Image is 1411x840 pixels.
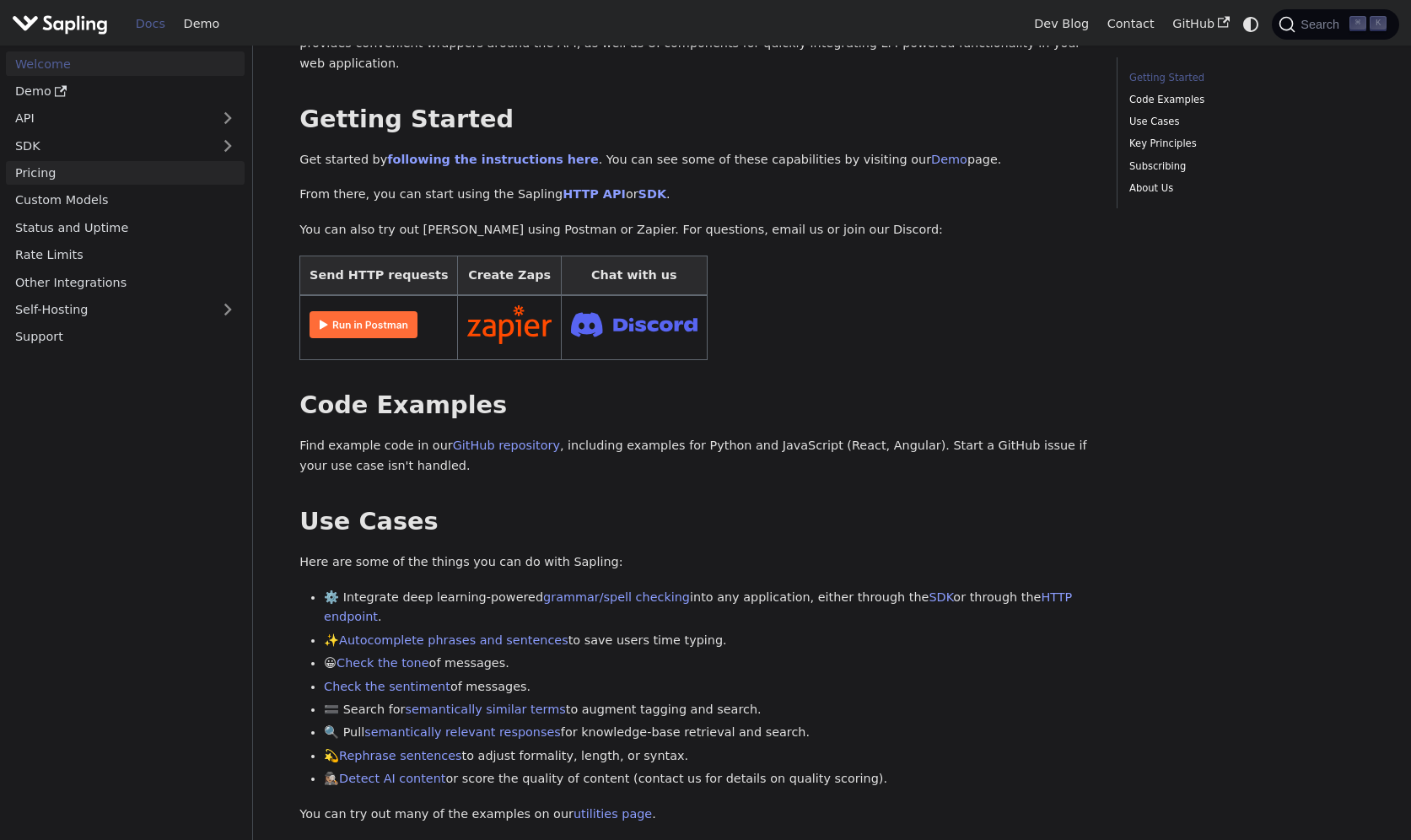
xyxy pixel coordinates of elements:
[6,298,245,322] a: Self-Hosting
[299,150,1092,170] p: Get started by . You can see some of these capabilities by visiting our page.
[574,807,652,821] a: utilities page
[929,590,953,604] a: SDK
[299,552,1092,573] p: Here are some of the things you can do with Sapling:
[1129,92,1358,108] a: Code Examples
[310,311,417,338] img: Run in Postman
[1295,18,1349,31] span: Search
[324,631,1092,651] li: ✨ to save users time typing.
[387,153,598,166] a: following the instructions here
[6,133,211,158] a: SDK
[211,106,245,131] button: Expand sidebar category 'API'
[467,305,552,344] img: Connect in Zapier
[211,133,245,158] button: Expand sidebar category 'SDK'
[299,390,1092,421] h2: Code Examples
[324,677,1092,697] li: of messages.
[931,153,967,166] a: Demo
[6,270,245,294] a: Other Integrations
[339,749,461,762] a: Rephrase sentences
[453,439,560,452] a: GitHub repository
[299,185,1092,205] p: From there, you can start using the Sapling or .
[127,11,175,37] a: Docs
[1129,180,1358,197] a: About Us
[299,436,1092,477] p: Find example code in our , including examples for Python and JavaScript (React, Angular). Start a...
[324,654,1092,674] li: 😀 of messages.
[339,772,445,785] a: Detect AI content
[1098,11,1164,37] a: Contact
[6,325,245,349] a: Support
[6,106,211,131] a: API
[458,256,562,295] th: Create Zaps
[543,590,690,604] a: grammar/spell checking
[1129,114,1358,130] a: Use Cases
[6,243,245,267] a: Rate Limits
[299,805,1092,825] p: You can try out many of the examples on our .
[337,656,428,670] a: Check the tone
[6,51,245,76] a: Welcome
[1370,16,1387,31] kbd: K
[1129,70,1358,86] a: Getting Started
[300,256,458,295] th: Send HTTP requests
[1129,159,1358,175] a: Subscribing
[563,187,626,201] a: HTTP API
[339,633,568,647] a: Autocomplete phrases and sentences
[12,12,114,36] a: Sapling.ai
[6,188,245,213] a: Custom Models
[6,215,245,240] a: Status and Uptime
[571,307,697,342] img: Join Discord
[1163,11,1238,37] a: GitHub
[299,220,1092,240] p: You can also try out [PERSON_NAME] using Postman or Zapier. For questions, email us or join our D...
[1129,136,1358,152] a: Key Principles
[12,12,108,36] img: Sapling.ai
[364,725,561,739] a: semantically relevant responses
[324,723,1092,743] li: 🔍 Pull for knowledge-base retrieval and search.
[6,161,245,186] a: Pricing
[405,703,565,716] a: semantically similar terms
[1025,11,1097,37] a: Dev Blog
[1239,12,1263,36] button: Switch between dark and light mode (currently system mode)
[299,105,1092,135] h2: Getting Started
[324,700,1092,720] li: 🟰 Search for to augment tagging and search.
[638,187,666,201] a: SDK
[324,680,450,693] a: Check the sentiment
[324,769,1092,789] li: 🕵🏽‍♀️ or score the quality of content (contact us for details on quality scoring).
[1349,16,1366,31] kbd: ⌘
[6,79,245,104] a: Demo
[299,507,1092,537] h2: Use Cases
[324,588,1092,628] li: ⚙️ Integrate deep learning-powered into any application, either through the or through the .
[175,11,229,37] a: Demo
[561,256,707,295] th: Chat with us
[324,746,1092,767] li: 💫 to adjust formality, length, or syntax.
[1272,9,1398,40] button: Search (Command+K)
